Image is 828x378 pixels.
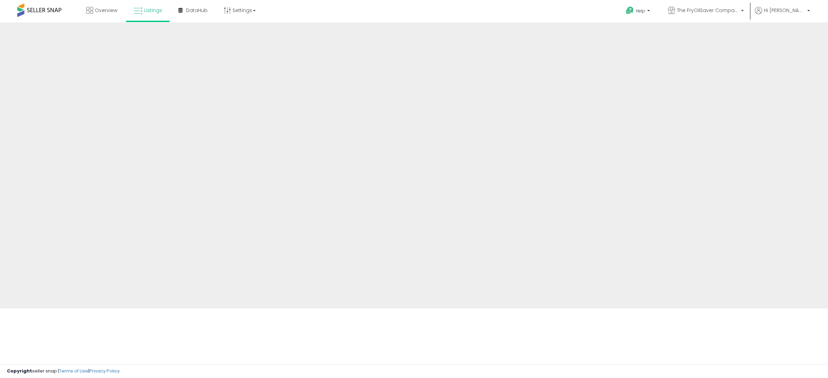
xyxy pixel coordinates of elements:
[625,6,634,15] i: Get Help
[620,1,657,22] a: Help
[755,7,810,22] a: Hi [PERSON_NAME]
[764,7,805,14] span: Hi [PERSON_NAME]
[186,7,208,14] span: DataHub
[636,8,645,14] span: Help
[677,7,739,14] span: The FryOilSaver Company
[95,7,117,14] span: Overview
[144,7,162,14] span: Listings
